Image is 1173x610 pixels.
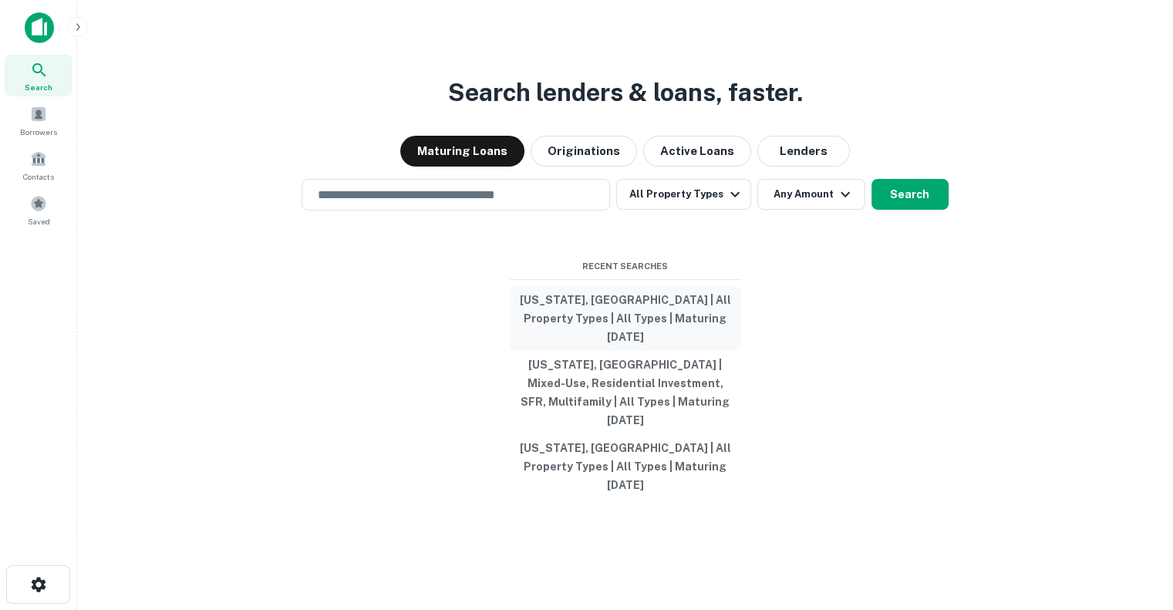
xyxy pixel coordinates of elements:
[643,136,751,167] button: Active Loans
[510,351,741,434] button: [US_STATE], [GEOGRAPHIC_DATA] | Mixed-Use, Residential Investment, SFR, Multifamily | All Types |...
[448,74,803,111] h3: Search lenders & loans, faster.
[510,434,741,499] button: [US_STATE], [GEOGRAPHIC_DATA] | All Property Types | All Types | Maturing [DATE]
[25,12,54,43] img: capitalize-icon.png
[1096,487,1173,561] iframe: Chat Widget
[23,170,54,183] span: Contacts
[400,136,524,167] button: Maturing Loans
[757,179,865,210] button: Any Amount
[531,136,637,167] button: Originations
[25,81,52,93] span: Search
[510,260,741,273] span: Recent Searches
[5,55,72,96] a: Search
[757,136,850,167] button: Lenders
[28,215,50,227] span: Saved
[20,126,57,138] span: Borrowers
[616,179,750,210] button: All Property Types
[871,179,949,210] button: Search
[5,99,72,141] a: Borrowers
[5,189,72,231] a: Saved
[5,144,72,186] a: Contacts
[510,286,741,351] button: [US_STATE], [GEOGRAPHIC_DATA] | All Property Types | All Types | Maturing [DATE]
